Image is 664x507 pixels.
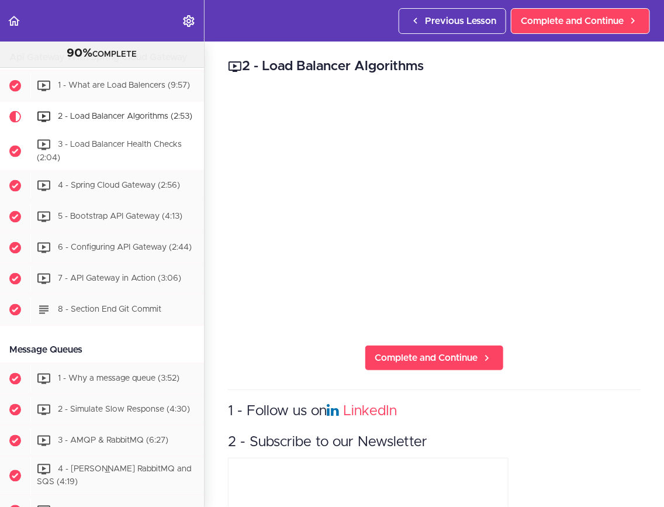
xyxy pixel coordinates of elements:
[228,402,641,421] h3: 1 - Follow us on
[7,14,21,28] svg: Back to course curriculum
[228,94,641,326] iframe: Video Player
[365,345,504,371] a: Complete and Continue
[58,306,161,314] span: 8 - Section End Git Commit
[58,112,192,120] span: 2 - Load Balancer Algorithms (2:53)
[58,406,190,414] span: 2 - Simulate Slow Response (4:30)
[343,404,397,418] a: LinkedIn
[511,8,650,34] a: Complete and Continue
[58,275,181,283] span: 7 - API Gateway in Action (3:06)
[58,244,192,252] span: 6 - Configuring API Gateway (2:44)
[228,433,641,452] h3: 2 - Subscribe to our Newsletter
[182,14,196,28] svg: Settings Menu
[58,81,190,89] span: 1 - What are Load Balencers (9:57)
[521,14,624,28] span: Complete and Continue
[58,437,168,445] span: 3 - AMQP & RabbitMQ (6:27)
[58,375,179,383] span: 1 - Why a message queue (3:52)
[37,140,182,162] span: 3 - Load Balancer Health Checks (2:04)
[375,351,478,365] span: Complete and Continue
[37,465,191,487] span: 4 - [PERSON_NAME] RabbitMQ and SQS (4:19)
[425,14,496,28] span: Previous Lesson
[58,213,182,221] span: 5 - Bootstrap API Gateway (4:13)
[228,57,641,77] h2: 2 - Load Balancer Algorithms
[67,47,93,59] span: 90%
[399,8,506,34] a: Previous Lesson
[58,182,180,190] span: 4 - Spring Cloud Gateway (2:56)
[15,46,189,61] div: COMPLETE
